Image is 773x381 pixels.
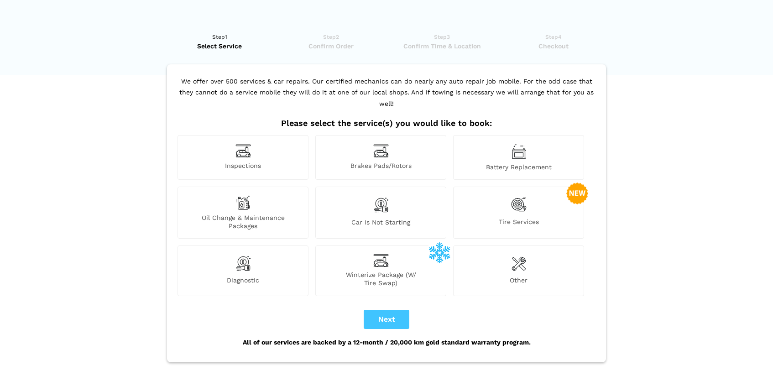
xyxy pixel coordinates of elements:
[316,162,446,171] span: Brakes Pads/Rotors
[454,276,584,287] span: Other
[178,162,308,171] span: Inspections
[167,42,272,51] span: Select Service
[178,214,308,230] span: Oil Change & Maintenance Packages
[178,276,308,287] span: Diagnostic
[175,118,598,128] h2: Please select the service(s) you would like to book:
[364,310,409,329] button: Next
[454,218,584,230] span: Tire Services
[278,42,384,51] span: Confirm Order
[389,42,495,51] span: Confirm Time & Location
[316,218,446,230] span: Car is not starting
[428,241,450,263] img: winterize-icon_1.png
[501,42,606,51] span: Checkout
[389,32,495,51] a: Step3
[175,329,598,355] div: All of our services are backed by a 12-month / 20,000 km gold standard warranty program.
[566,183,588,204] img: new-badge-2-48.png
[316,271,446,287] span: Winterize Package (W/ Tire Swap)
[175,76,598,119] p: We offer over 500 services & car repairs. Our certified mechanics can do nearly any auto repair j...
[278,32,384,51] a: Step2
[167,32,272,51] a: Step1
[454,163,584,171] span: Battery Replacement
[501,32,606,51] a: Step4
